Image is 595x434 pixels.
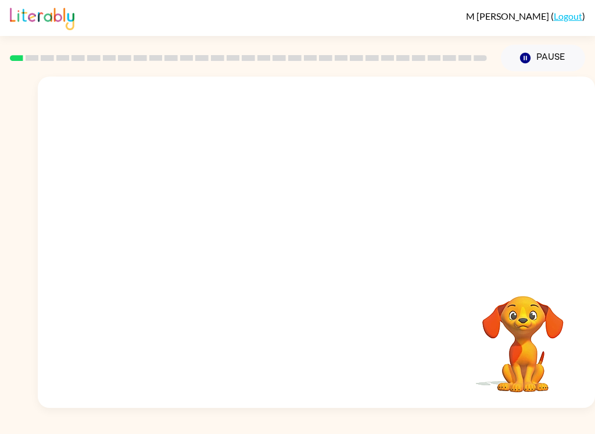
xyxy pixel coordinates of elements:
[466,10,585,21] div: ( )
[554,10,582,21] a: Logout
[465,278,581,394] video: Your browser must support playing .mp4 files to use Literably. Please try using another browser.
[10,5,74,30] img: Literably
[466,10,551,21] span: M [PERSON_NAME]
[501,45,585,71] button: Pause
